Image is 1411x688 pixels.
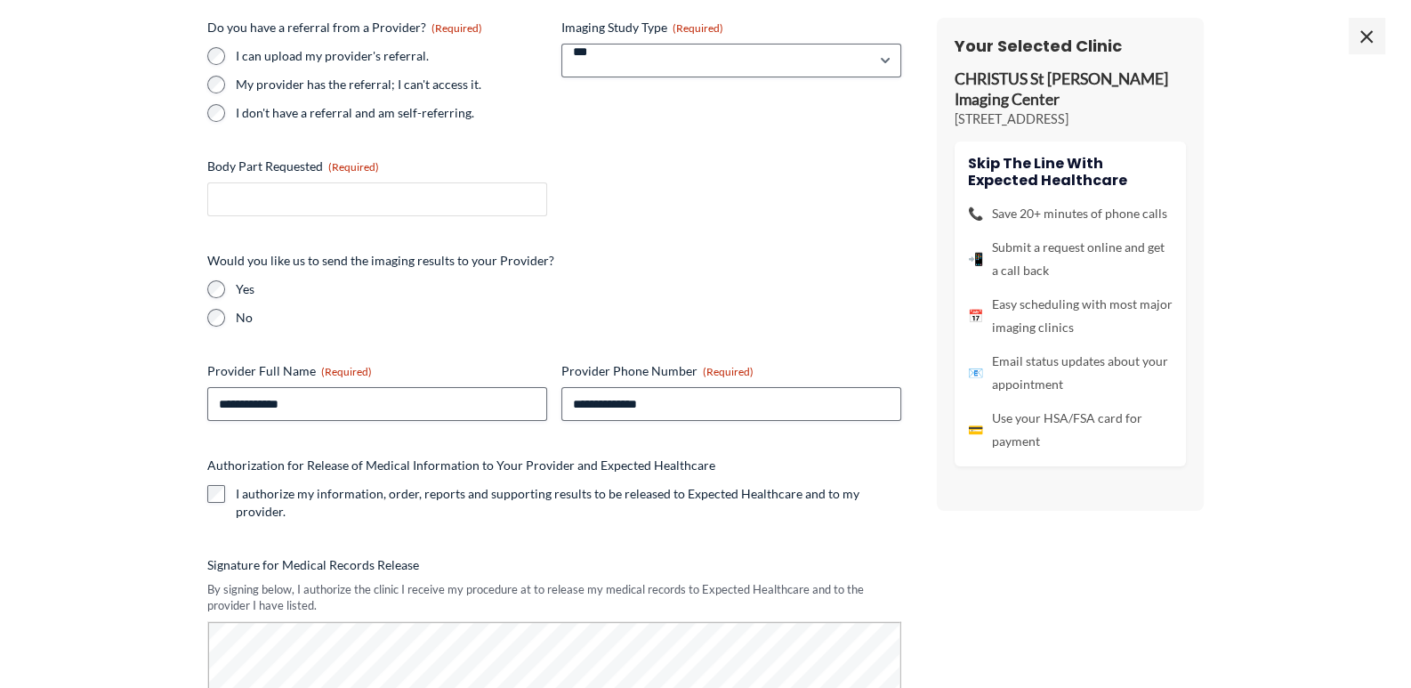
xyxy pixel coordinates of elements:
label: I can upload my provider's referral. [236,47,547,65]
p: [STREET_ADDRESS] [955,110,1186,128]
span: 📅 [968,304,983,328]
label: No [236,309,901,327]
label: Body Part Requested [207,158,547,175]
span: 📞 [968,202,983,225]
li: Save 20+ minutes of phone calls [968,202,1173,225]
label: Yes [236,280,901,298]
label: My provider has the referral; I can't access it. [236,76,547,93]
span: (Required) [328,160,379,174]
p: CHRISTUS St [PERSON_NAME] Imaging Center [955,69,1186,110]
label: I don't have a referral and am self-referring. [236,104,547,122]
span: (Required) [703,365,754,378]
li: Use your HSA/FSA card for payment [968,407,1173,453]
legend: Would you like us to send the imaging results to your Provider? [207,252,554,270]
li: Easy scheduling with most major imaging clinics [968,293,1173,339]
li: Submit a request online and get a call back [968,236,1173,282]
span: (Required) [321,365,372,378]
label: I authorize my information, order, reports and supporting results to be released to Expected Heal... [236,485,901,521]
h3: Your Selected Clinic [955,36,1186,56]
label: Imaging Study Type [561,19,901,36]
legend: Do you have a referral from a Provider? [207,19,482,36]
span: × [1349,18,1384,53]
span: 💳 [968,418,983,441]
span: (Required) [673,21,723,35]
legend: Authorization for Release of Medical Information to Your Provider and Expected Healthcare [207,457,715,474]
li: Email status updates about your appointment [968,350,1173,396]
span: 📲 [968,247,983,271]
span: 📧 [968,361,983,384]
label: Provider Full Name [207,362,547,380]
label: Signature for Medical Records Release [207,556,901,574]
h4: Skip the line with Expected Healthcare [968,155,1173,189]
span: (Required) [431,21,482,35]
div: By signing below, I authorize the clinic I receive my procedure at to release my medical records ... [207,581,901,614]
label: Provider Phone Number [561,362,901,380]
